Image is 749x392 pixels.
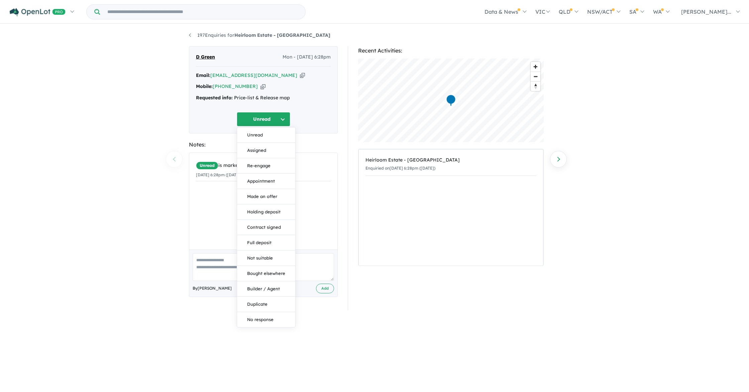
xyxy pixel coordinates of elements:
button: Builder / Agent [237,281,295,297]
span: Reset bearing to north [531,82,540,91]
button: Appointment [237,174,295,189]
div: is marked. [196,162,331,170]
div: Unread [237,127,296,327]
button: Zoom in [531,62,540,72]
div: Notes: [189,140,338,149]
button: Copy [260,83,265,90]
button: Unread [237,127,295,143]
button: Not suitable [237,251,295,266]
div: Recent Activities: [358,46,544,55]
nav: breadcrumb [189,31,560,39]
small: [DATE] 6:28pm ([DATE]) [196,172,242,177]
span: By [PERSON_NAME] [193,285,232,292]
div: Heirloom Estate - [GEOGRAPHIC_DATA] [365,156,536,164]
div: Map marker [446,94,456,107]
button: Contract signed [237,220,295,235]
button: Unread [237,112,290,126]
strong: Mobile: [196,83,213,89]
button: Re-engage [237,158,295,174]
button: Copy [300,72,305,79]
span: D Green [196,53,215,61]
button: Add [316,284,334,293]
button: Assigned [237,143,295,158]
div: Price-list & Release map [196,94,331,102]
button: No response [237,312,295,327]
canvas: Map [358,59,544,142]
button: Made an offer [237,189,295,204]
strong: Requested info: [196,95,233,101]
a: Heirloom Estate - [GEOGRAPHIC_DATA]Enquiried on[DATE] 6:28pm ([DATE]) [365,153,536,176]
button: Zoom out [531,72,540,81]
a: [EMAIL_ADDRESS][DOMAIN_NAME] [210,72,297,78]
strong: Email: [196,72,210,78]
button: Reset bearing to north [531,81,540,91]
img: Openlot PRO Logo White [10,8,66,16]
span: Mon - [DATE] 6:28pm [283,53,331,61]
button: Holding deposit [237,204,295,220]
button: Full deposit [237,235,295,251]
button: Bought elsewhere [237,266,295,281]
a: [PHONE_NUMBER] [213,83,258,89]
strong: Heirloom Estate - [GEOGRAPHIC_DATA] [234,32,330,38]
button: Duplicate [237,297,295,312]
span: Unread [196,162,218,170]
a: 197Enquiries forHeirloom Estate - [GEOGRAPHIC_DATA] [189,32,330,38]
small: Enquiried on [DATE] 6:28pm ([DATE]) [365,166,435,171]
input: Try estate name, suburb, builder or developer [101,5,304,19]
span: [PERSON_NAME]... [681,8,731,15]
